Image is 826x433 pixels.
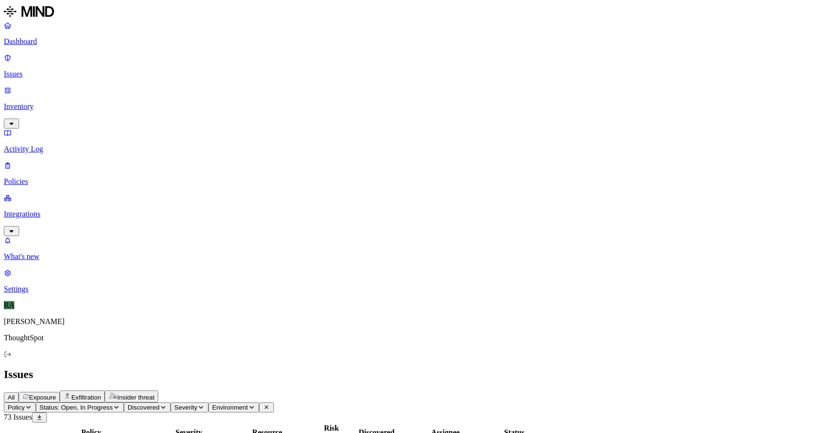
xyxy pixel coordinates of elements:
[4,236,822,261] a: What's new
[4,129,822,153] a: Activity Log
[4,102,822,111] p: Inventory
[4,37,822,46] p: Dashboard
[40,404,113,411] span: Status: Open, In Progress
[4,413,32,421] span: 73 Issues
[117,394,154,401] span: Insider threat
[4,4,54,19] img: MIND
[4,301,14,309] span: RA
[4,210,822,218] p: Integrations
[4,161,822,186] a: Policies
[29,394,56,401] span: Exposure
[4,252,822,261] p: What's new
[4,86,822,127] a: Inventory
[8,394,15,401] span: All
[4,334,822,342] p: ThoughtSpot
[4,177,822,186] p: Policies
[4,54,822,78] a: Issues
[4,21,822,46] a: Dashboard
[4,368,822,381] h2: Issues
[212,404,248,411] span: Environment
[8,404,25,411] span: Policy
[4,269,822,293] a: Settings
[71,394,101,401] span: Exfiltration
[4,145,822,153] p: Activity Log
[174,404,197,411] span: Severity
[4,285,822,293] p: Settings
[4,4,822,21] a: MIND
[4,194,822,235] a: Integrations
[128,404,160,411] span: Discovered
[4,70,822,78] p: Issues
